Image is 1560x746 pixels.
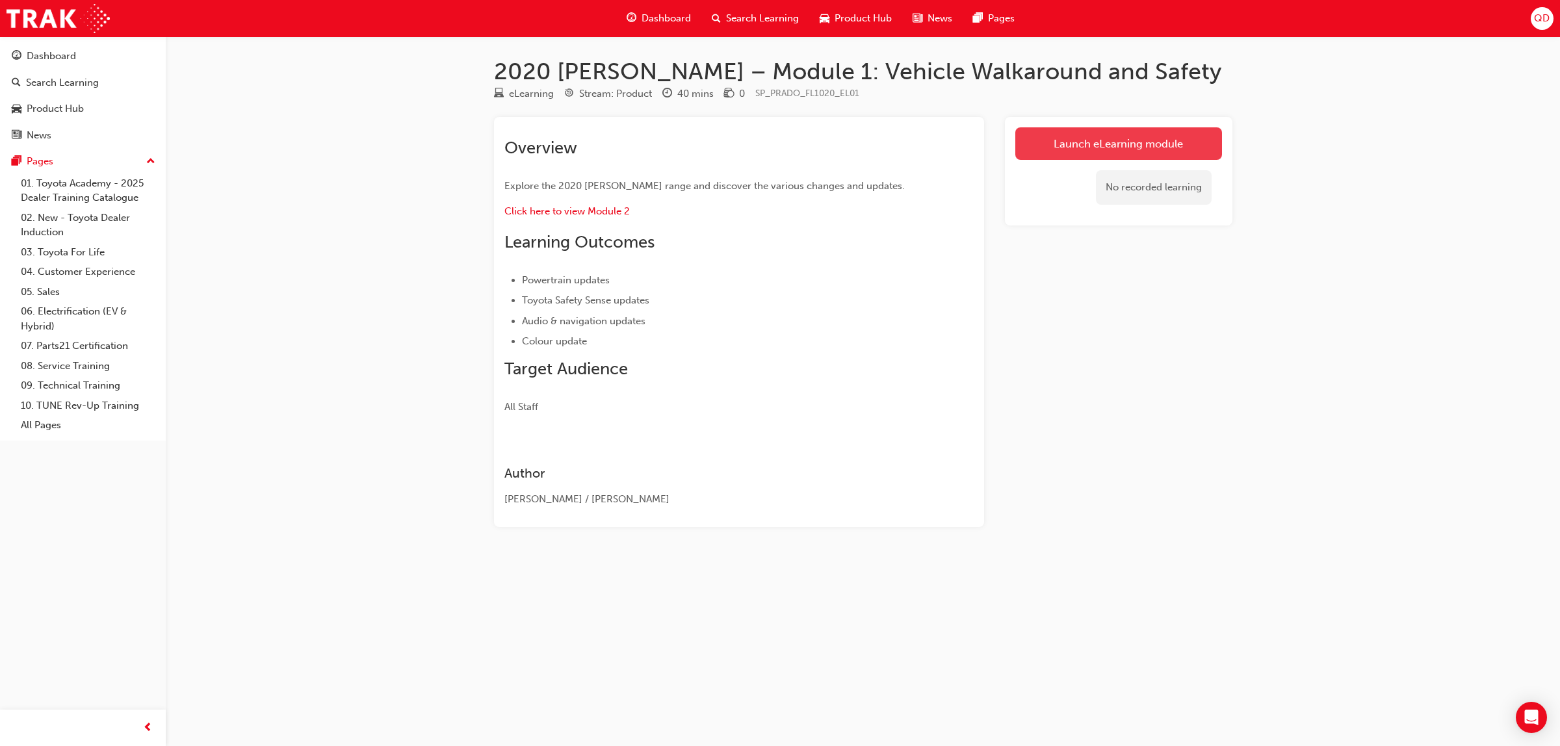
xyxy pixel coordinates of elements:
a: search-iconSearch Learning [701,5,809,32]
span: news-icon [12,130,21,142]
div: News [27,128,51,143]
a: All Pages [16,415,161,435]
div: Stream: Product [579,86,652,101]
span: pages-icon [12,156,21,168]
button: Pages [5,149,161,174]
span: All Staff [504,401,538,413]
span: Dashboard [642,11,691,26]
a: 09. Technical Training [16,376,161,396]
a: Click here to view Module 2 [504,205,630,217]
span: search-icon [12,77,21,89]
div: Stream [564,86,652,102]
span: QD [1534,11,1550,26]
span: money-icon [724,88,734,100]
span: guage-icon [12,51,21,62]
a: Dashboard [5,44,161,68]
div: [PERSON_NAME] / [PERSON_NAME] [504,492,927,507]
span: up-icon [146,153,155,170]
a: 01. Toyota Academy - 2025 Dealer Training Catalogue [16,174,161,208]
div: Product Hub [27,101,84,116]
div: eLearning [509,86,554,101]
a: 04. Customer Experience [16,262,161,282]
span: learningResourceType_ELEARNING-icon [494,88,504,100]
a: 03. Toyota For Life [16,242,161,263]
span: Product Hub [835,11,892,26]
a: Search Learning [5,71,161,95]
div: Dashboard [27,49,76,64]
a: 07. Parts21 Certification [16,336,161,356]
span: Pages [988,11,1015,26]
span: guage-icon [627,10,636,27]
img: Trak [6,4,110,33]
span: Explore the 2020 [PERSON_NAME] range and discover the various changes and updates. [504,180,905,192]
span: Target Audience [504,359,628,379]
div: Open Intercom Messenger [1516,702,1547,733]
span: news-icon [913,10,922,27]
span: Colour update [522,335,587,347]
span: prev-icon [143,720,153,736]
a: guage-iconDashboard [616,5,701,32]
a: Launch eLearning module [1015,127,1222,160]
div: Search Learning [26,75,99,90]
span: car-icon [12,103,21,115]
span: pages-icon [973,10,983,27]
span: Powertrain updates [522,274,610,286]
span: Overview [504,138,577,158]
button: QD [1531,7,1553,30]
div: 40 mins [677,86,714,101]
div: Pages [27,154,53,169]
a: 10. TUNE Rev-Up Training [16,396,161,416]
div: No recorded learning [1096,170,1212,205]
a: pages-iconPages [963,5,1025,32]
span: Audio & navigation updates [522,315,645,327]
a: 06. Electrification (EV & Hybrid) [16,302,161,336]
a: car-iconProduct Hub [809,5,902,32]
a: News [5,123,161,148]
div: Price [724,86,745,102]
h1: 2020 [PERSON_NAME] – Module 1: Vehicle Walkaround and Safety [494,57,1232,86]
span: target-icon [564,88,574,100]
span: News [928,11,952,26]
span: search-icon [712,10,721,27]
span: clock-icon [662,88,672,100]
a: 05. Sales [16,282,161,302]
div: Type [494,86,554,102]
span: Search Learning [726,11,799,26]
span: Learning Outcomes [504,232,655,252]
h3: Author [504,466,927,481]
span: Learning resource code [755,88,859,99]
a: news-iconNews [902,5,963,32]
span: car-icon [820,10,829,27]
div: 0 [739,86,745,101]
button: DashboardSearch LearningProduct HubNews [5,42,161,149]
div: Duration [662,86,714,102]
a: 02. New - Toyota Dealer Induction [16,208,161,242]
a: 08. Service Training [16,356,161,376]
a: Product Hub [5,97,161,121]
span: Toyota Safety Sense updates [522,294,649,306]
